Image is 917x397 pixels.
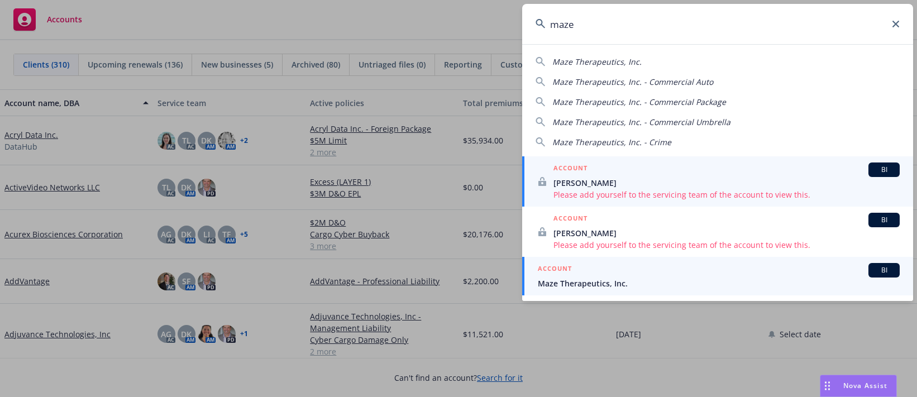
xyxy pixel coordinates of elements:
span: Maze Therapeutics, Inc. - Commercial Package [552,97,726,107]
h5: ACCOUNT [538,263,572,276]
span: Nova Assist [843,381,887,390]
span: Maze Therapeutics, Inc. - Crime [552,137,671,147]
span: BI [873,265,895,275]
span: BI [873,215,895,225]
button: Nova Assist [820,375,897,397]
a: ACCOUNTBIMaze Therapeutics, Inc. [522,257,913,295]
span: [PERSON_NAME] [553,177,900,189]
h5: ACCOUNT [553,162,588,176]
div: Drag to move [820,375,834,396]
a: ACCOUNTBI[PERSON_NAME]Please add yourself to the servicing team of the account to view this. [522,207,913,257]
h5: ACCOUNT [553,213,588,226]
a: ACCOUNTBI[PERSON_NAME]Please add yourself to the servicing team of the account to view this. [522,156,913,207]
input: Search... [522,4,913,44]
span: Maze Therapeutics, Inc. - Commercial Auto [552,76,713,87]
span: Maze Therapeutics, Inc. [552,56,642,67]
span: Please add yourself to the servicing team of the account to view this. [553,189,900,200]
span: Maze Therapeutics, Inc. - Commercial Umbrella [552,117,730,127]
span: BI [873,165,895,175]
span: [PERSON_NAME] [553,227,900,239]
span: Maze Therapeutics, Inc. [538,278,900,289]
span: Please add yourself to the servicing team of the account to view this. [553,239,900,251]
